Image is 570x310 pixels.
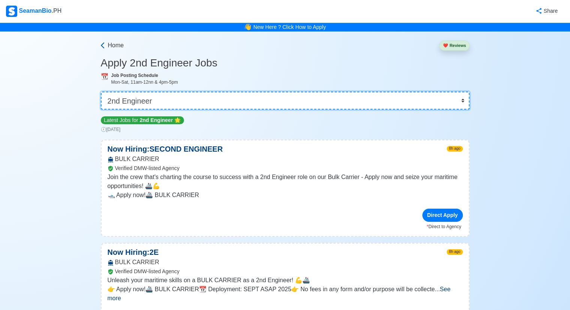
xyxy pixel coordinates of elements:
div: BULK CARRIER [102,155,469,173]
p: Now Hiring: 2E [102,247,165,258]
span: 👉 Apply now!🚢 BULK CARRIER📆 Deployment: SEPT ASAP 2025👉 No fees in any form and/or purpose will b... [108,286,435,292]
span: bell [242,21,253,33]
div: Join the crew that's charting the course to success with a 2nd Engineer role on our Bulk Carrier ... [102,173,469,209]
span: .PH [52,8,62,14]
span: 8h ago [447,249,463,255]
span: ... [108,286,450,301]
p: Now Hiring: SECOND ENGINEER [102,143,229,155]
div: Mon-Sat, 11am-12nn & 4pm-5pm [111,79,470,86]
span: 2nd Engineer [140,117,173,123]
button: heartReviews [439,41,469,51]
span: See more [108,286,450,301]
h3: Apply 2nd Engineer Jobs [101,57,470,69]
span: heart [443,43,448,48]
span: 🛥️ Apply now!🚢 BULK CARRIER [108,192,199,198]
p: Direct to Agency [108,223,461,230]
a: Home [99,41,124,50]
button: Share [528,4,564,18]
span: star [174,117,181,123]
span: Verified DMW-listed Agency [115,268,180,274]
b: Job Posting Schedule [111,73,158,78]
span: 🕖 [DATE] [101,127,121,132]
span: Home [108,41,124,50]
span: calendar [101,73,108,80]
span: 8h ago [447,146,463,152]
div: BULK CARRIER [102,258,469,276]
span: Verified DMW-listed Agency [115,165,180,171]
img: Logo [6,6,17,17]
div: SeamanBio [6,6,61,17]
a: New Here ? Click How to Apply [253,24,326,30]
div: Direct Apply [422,209,463,222]
p: Latest Jobs for [101,116,184,124]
